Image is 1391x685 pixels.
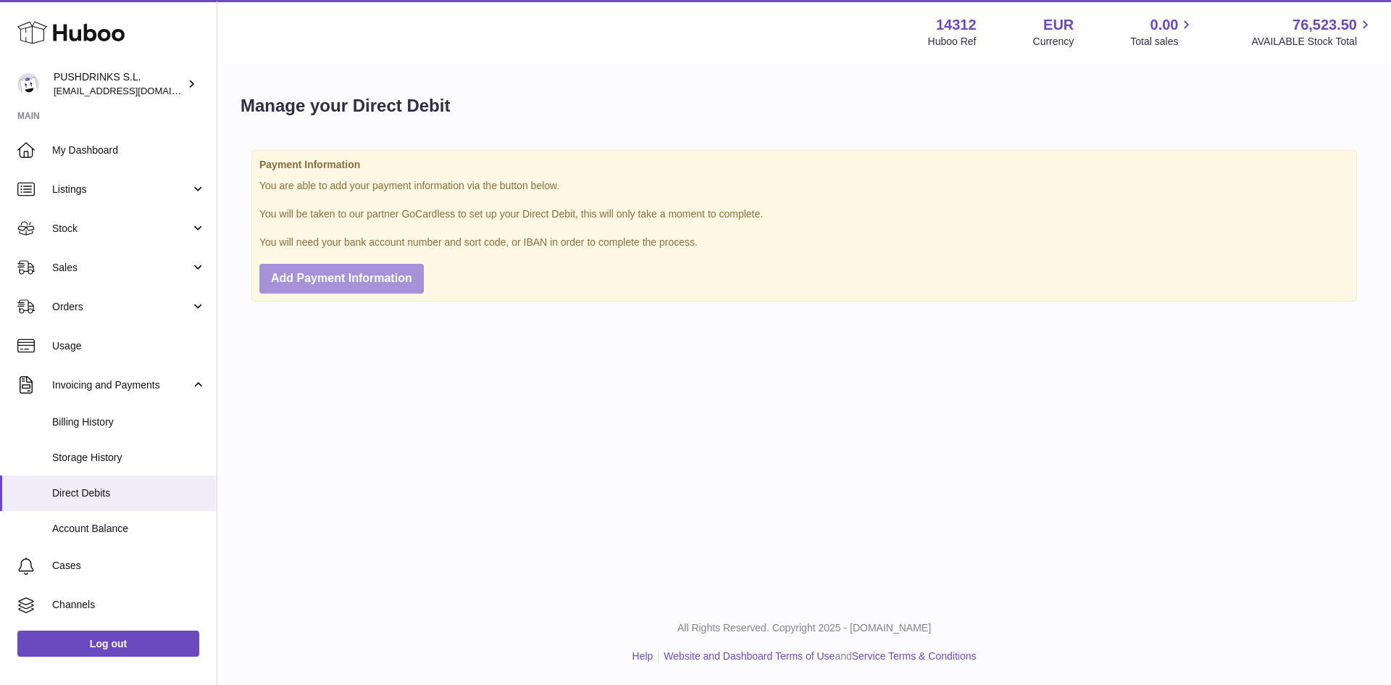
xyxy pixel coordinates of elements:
span: Billing History [52,415,206,429]
span: Usage [52,339,206,353]
span: My Dashboard [52,144,206,157]
span: Total sales [1130,35,1195,49]
span: 76,523.50 [1292,15,1357,35]
a: 0.00 Total sales [1130,15,1195,49]
button: Add Payment Information [259,264,424,294]
span: Add Payment Information [271,272,412,284]
strong: 14312 [936,15,977,35]
a: Log out [17,631,199,657]
span: Stock [52,222,191,236]
div: Currency [1033,35,1074,49]
p: All Rights Reserved. Copyright 2025 - [DOMAIN_NAME] [229,621,1379,635]
strong: Payment Information [259,158,1349,172]
a: Help [632,650,653,662]
span: 0.00 [1150,15,1179,35]
span: Cases [52,559,206,573]
p: You will be taken to our partner GoCardless to set up your Direct Debit, this will only take a mo... [259,207,1349,221]
img: internalAdmin-14312@internal.huboo.com [17,73,39,95]
h1: Manage your Direct Debit [241,94,450,117]
div: PUSHDRINKS S.L. [54,70,184,98]
div: Huboo Ref [928,35,977,49]
span: Invoicing and Payments [52,378,191,392]
span: AVAILABLE Stock Total [1251,35,1374,49]
span: Account Balance [52,522,206,536]
span: Channels [52,598,206,612]
span: Orders [52,300,191,314]
span: Direct Debits [52,486,206,500]
a: Website and Dashboard Terms of Use [664,650,835,662]
p: You will need your bank account number and sort code, or IBAN in order to complete the process. [259,236,1349,249]
p: You are able to add your payment information via the button below. [259,179,1349,193]
span: [EMAIL_ADDRESS][DOMAIN_NAME] [54,85,213,96]
span: Listings [52,183,191,196]
span: Storage History [52,451,206,465]
li: and [659,649,976,663]
span: Sales [52,261,191,275]
a: 76,523.50 AVAILABLE Stock Total [1251,15,1374,49]
a: Service Terms & Conditions [852,650,977,662]
strong: EUR [1043,15,1074,35]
